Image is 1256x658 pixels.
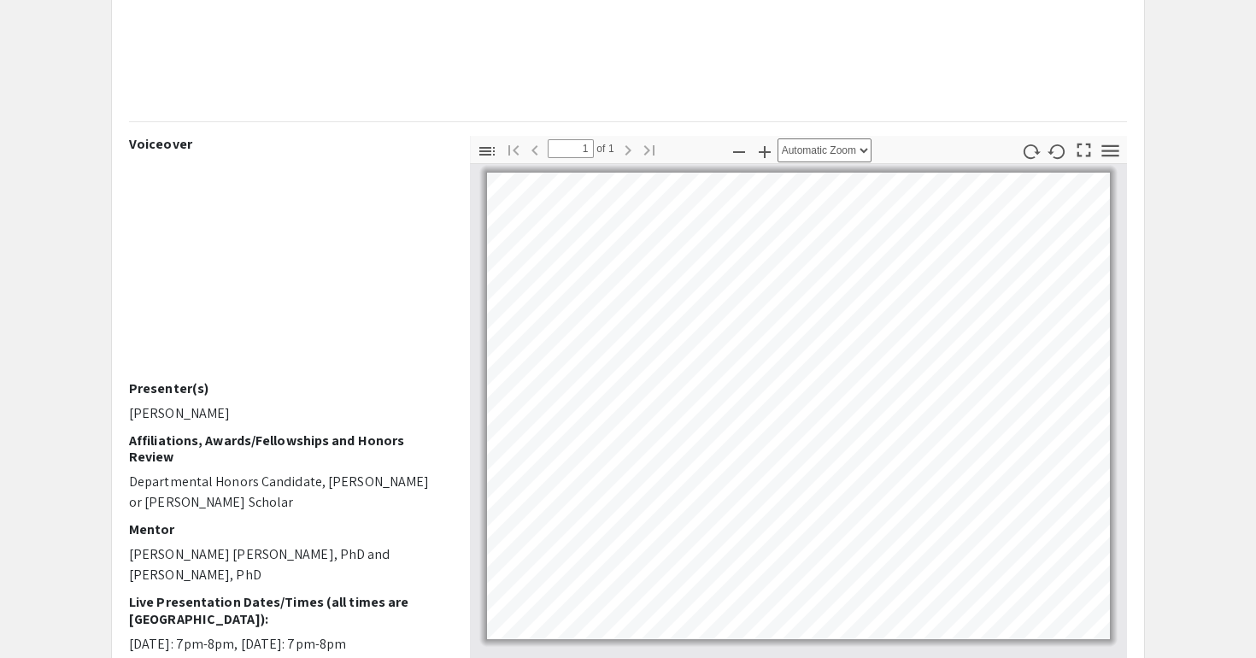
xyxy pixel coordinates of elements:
[13,581,73,645] iframe: Chat
[129,136,444,152] h2: Voiceover
[479,165,1118,647] div: Page 1
[520,137,549,162] button: Previous Page
[129,521,444,538] h2: Mentor
[635,137,664,162] button: Go to Last Page
[472,138,502,163] button: Toggle Sidebar
[129,594,444,626] h2: Live Presentation Dates/Times (all times are [GEOGRAPHIC_DATA]):
[725,138,754,163] button: Zoom Out
[129,544,444,585] p: [PERSON_NAME] [PERSON_NAME], PhD and [PERSON_NAME], PhD
[1043,138,1072,163] button: Rotate Counterclockwise
[129,380,444,397] h2: Presenter(s)
[129,472,444,513] p: Departmental Honors Candidate, [PERSON_NAME] or [PERSON_NAME] Scholar
[613,137,643,162] button: Next Page
[129,432,444,465] h2: Affiliations, Awards/Fellowships and Honors Review
[750,138,779,163] button: Zoom In
[129,159,444,380] iframe: DREAMS ReflectionVideo Adrian
[548,139,594,158] input: Page
[1096,138,1125,163] button: Tools
[778,138,872,162] select: Zoom
[129,403,444,424] p: [PERSON_NAME]
[594,139,614,158] span: of 1
[1017,138,1046,163] button: Rotate Clockwise
[129,634,444,655] p: [DATE]: 7pm-8pm, [DATE]: 7pm-8pm
[499,137,528,162] button: Go to First Page
[1070,136,1099,161] button: Switch to Presentation Mode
